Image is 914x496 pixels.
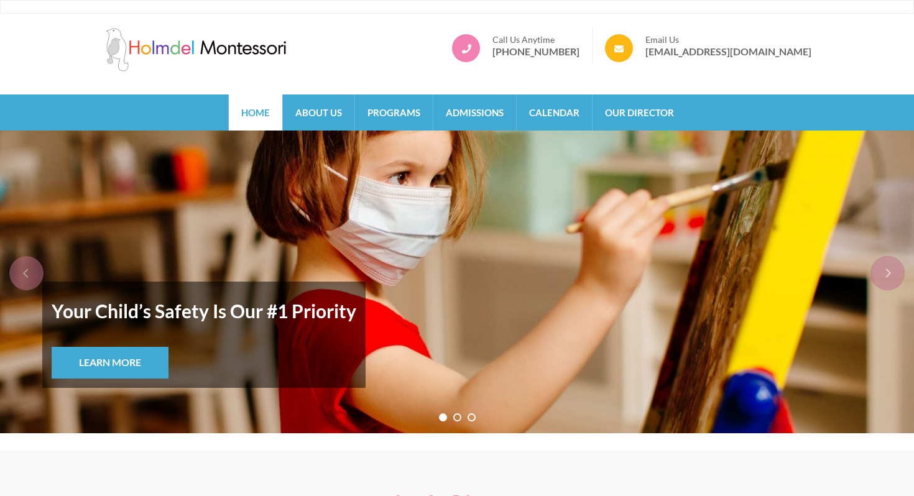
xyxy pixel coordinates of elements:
a: About Us [283,94,354,131]
a: Admissions [433,94,516,131]
strong: Your Child’s Safety Is Our #1 Priority [52,291,356,331]
img: Holmdel Montessori School [103,28,289,71]
span: Call Us Anytime [492,34,579,45]
a: Programs [355,94,433,131]
div: prev [9,256,44,290]
div: next [870,256,905,290]
a: Our Director [593,94,686,131]
a: [EMAIL_ADDRESS][DOMAIN_NAME] [645,45,811,58]
a: Learn More [52,347,168,379]
a: Calendar [517,94,592,131]
a: Home [229,94,282,131]
a: [PHONE_NUMBER] [492,45,579,58]
span: Email Us [645,34,811,45]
